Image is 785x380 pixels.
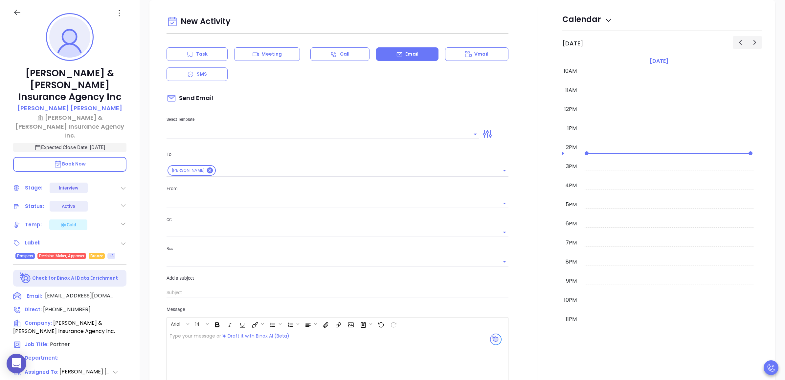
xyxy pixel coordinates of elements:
span: Insert Unordered List [266,318,283,329]
input: Subject [167,288,508,298]
p: Message [167,306,508,313]
div: [PERSON_NAME] [168,165,216,176]
div: Label: [25,238,41,248]
span: Company: [25,319,52,326]
span: Direct : [25,306,42,313]
span: Italic [223,318,235,329]
p: Call [340,51,349,58]
div: 11pm [564,315,578,323]
p: Email [405,51,418,58]
span: Redo [387,318,399,329]
p: Vmail [474,51,488,58]
span: Insert Files [319,318,331,329]
span: Job Title: [25,341,49,348]
span: Book Now [54,161,86,167]
span: [PERSON_NAME] [168,168,208,173]
img: svg%3e [222,334,226,338]
div: 5pm [564,201,578,209]
span: [PERSON_NAME] [PERSON_NAME] [59,368,112,376]
a: [DATE] [648,57,670,66]
span: Decision Maker, Approver [39,252,84,260]
p: CC [167,216,508,223]
div: 2pm [565,143,578,151]
span: Surveys [357,318,374,329]
span: Calendar [562,14,613,25]
a: [PERSON_NAME] & [PERSON_NAME] Insurance Agency Inc. [13,113,126,140]
div: 1pm [566,124,578,132]
a: [PERSON_NAME] [PERSON_NAME] [17,104,122,113]
button: Open [500,257,509,266]
div: 9pm [565,277,578,285]
div: 6pm [564,220,578,228]
span: 14 [192,321,203,325]
span: Send Email [167,91,213,106]
span: Align [302,318,319,329]
p: SMS [197,71,207,78]
div: 3pm [565,163,578,170]
span: Font family [167,318,191,329]
p: [PERSON_NAME] & [PERSON_NAME] Insurance Agency Inc [13,67,126,103]
button: 14 [192,318,205,329]
span: +3 [109,252,114,260]
button: Open [471,130,480,139]
span: Fill color or set the text color [248,318,265,329]
div: 4pm [564,182,578,190]
div: Cold [60,221,76,229]
span: Draft it with Binox AI (Beta) [228,333,289,340]
img: svg%3e [490,334,502,345]
span: Font size [191,318,210,329]
span: [PHONE_NUMBER] [43,306,91,313]
div: Stage: [25,183,43,193]
div: Status: [25,201,44,211]
button: Previous day [733,36,748,48]
div: 12pm [563,105,578,113]
div: 11am [564,86,578,94]
div: Temp: [25,220,42,230]
span: Email: [27,292,42,300]
p: Bcc [167,245,508,252]
img: profile-user [49,16,90,58]
button: Next day [747,36,762,48]
p: Add a subject [167,274,508,282]
div: 10pm [563,296,578,304]
p: Meeting [261,51,282,58]
div: Active [62,201,75,212]
p: Select Template [167,116,479,123]
p: [PERSON_NAME] [PERSON_NAME] [17,104,122,113]
span: Underline [236,318,248,329]
p: Check for Binox AI Data Enrichment [32,275,118,282]
img: Ai-Enrich-DaqCidB-.svg [20,272,31,284]
span: Arial [168,321,184,325]
p: Expected Close Date: [DATE] [13,143,126,152]
div: New Activity [167,13,508,30]
span: Assigned To: [25,368,59,376]
p: To [167,151,508,158]
span: Prospect [17,252,33,260]
p: From [167,185,508,192]
span: [PERSON_NAME] & [PERSON_NAME] Insurance Agency Inc. [13,319,115,335]
span: Bold [211,318,223,329]
span: Insert link [332,318,344,329]
span: Bronze [90,252,103,260]
span: Partner [50,341,70,348]
div: 8pm [564,258,578,266]
span: Insert Image [344,318,356,329]
div: 7pm [564,239,578,247]
div: Interview [59,183,78,193]
div: 10am [562,67,578,75]
span: Department: [25,354,58,361]
button: Arial [168,318,185,329]
span: [EMAIL_ADDRESS][DOMAIN_NAME] [45,292,114,300]
button: Open [500,228,509,237]
p: Task [196,51,208,58]
span: Insert Ordered List [284,318,301,329]
button: Open [500,199,509,208]
button: Open [500,166,509,175]
span: Undo [374,318,386,329]
h2: [DATE] [562,40,583,47]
